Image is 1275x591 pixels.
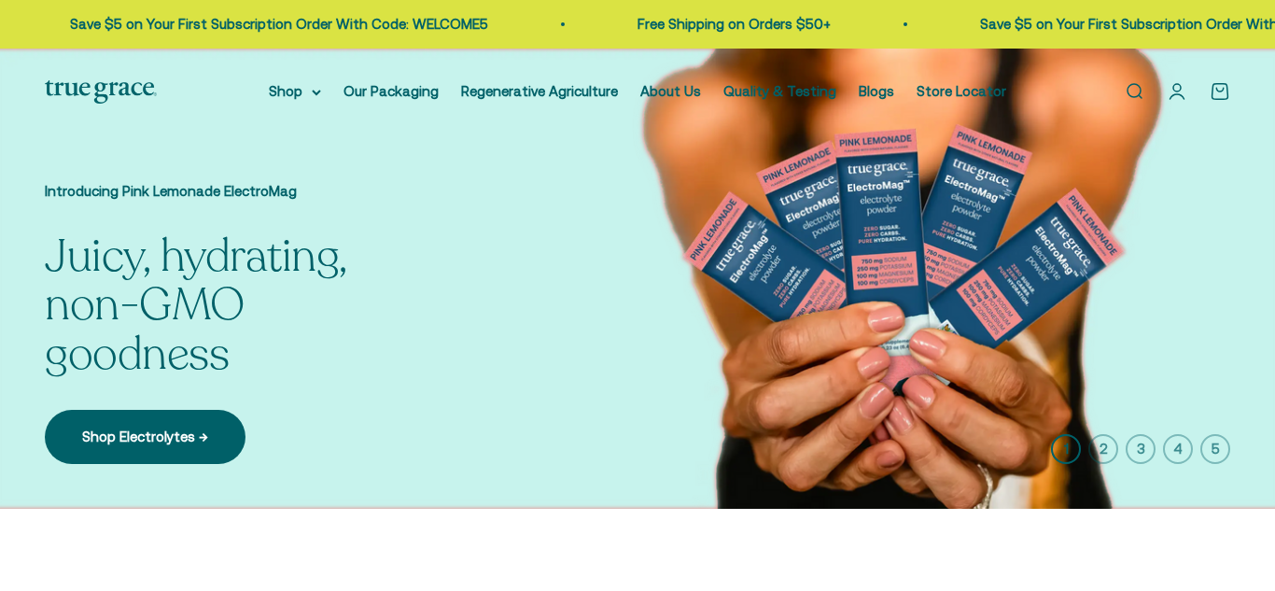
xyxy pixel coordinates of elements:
button: 1 [1051,434,1081,464]
button: 5 [1200,434,1230,464]
a: Store Locator [917,83,1006,99]
a: Regenerative Agriculture [461,83,618,99]
split-lines: Juicy, hydrating, non-GMO goodness [45,226,347,386]
a: Our Packaging [343,83,439,99]
a: Shop Electrolytes → [45,410,245,464]
p: Introducing Pink Lemonade ElectroMag [45,180,418,203]
a: Quality & Testing [723,83,836,99]
summary: Shop [269,80,321,103]
button: 2 [1088,434,1118,464]
a: About Us [640,83,701,99]
button: 3 [1126,434,1156,464]
button: 4 [1163,434,1193,464]
a: Free Shipping on Orders $50+ [637,16,830,32]
p: Save $5 on Your First Subscription Order With Code: WELCOME5 [69,13,487,35]
a: Blogs [859,83,894,99]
